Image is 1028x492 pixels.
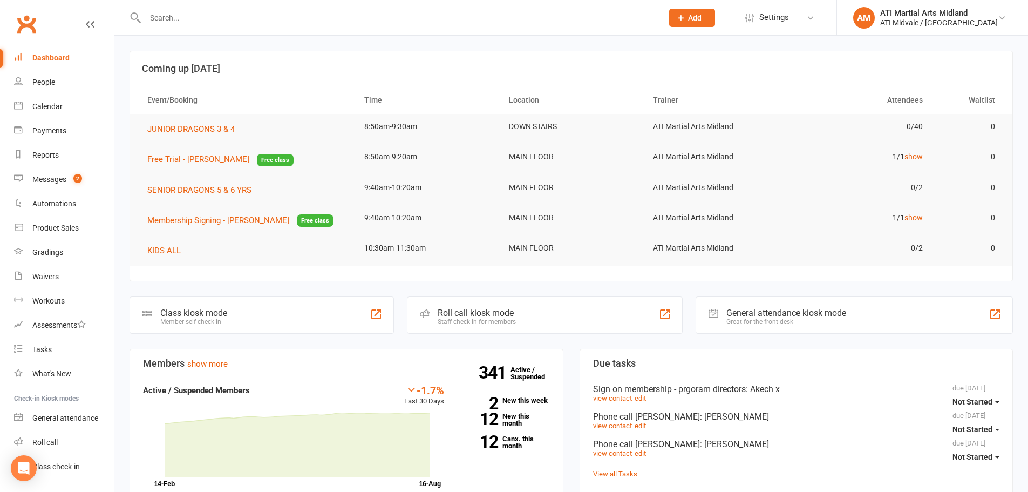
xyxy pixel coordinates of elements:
a: edit [635,449,646,457]
a: Calendar [14,95,114,119]
span: Free Trial - [PERSON_NAME] [147,154,249,164]
div: Phone call [PERSON_NAME] [593,439,1000,449]
div: People [32,78,55,86]
td: 0/40 [788,114,932,139]
td: ATI Martial Arts Midland [643,144,788,170]
div: General attendance [32,414,98,422]
div: Messages [32,175,66,184]
th: Waitlist [932,86,1005,114]
div: Phone call [PERSON_NAME] [593,412,1000,422]
div: Roll call kiosk mode [438,308,516,318]
button: Not Started [952,420,999,439]
button: Not Started [952,447,999,467]
div: General attendance kiosk mode [726,308,846,318]
div: Last 30 Days [404,384,444,407]
td: ATI Martial Arts Midland [643,175,788,200]
div: Gradings [32,248,63,257]
div: AM [853,7,875,29]
div: Tasks [32,345,52,354]
div: Staff check-in for members [438,318,516,326]
a: view contact [593,449,632,457]
h3: Due tasks [593,358,1000,369]
div: Calendar [32,102,63,111]
th: Event/Booking [138,86,355,114]
a: Automations [14,192,114,216]
a: view contact [593,422,632,430]
span: KIDS ALL [147,246,181,255]
th: Attendees [788,86,932,114]
td: 0 [932,235,1005,261]
button: JUNIOR DRAGONS 3 & 4 [147,123,242,136]
a: 12Canx. this month [460,435,550,449]
span: Not Started [952,453,992,461]
a: view contact [593,394,632,402]
div: Great for the front desk [726,318,846,326]
td: DOWN STAIRS [499,114,644,139]
div: Payments [32,126,66,135]
td: 1/1 [788,144,932,170]
div: Member self check-in [160,318,227,326]
span: : [PERSON_NAME] [700,439,769,449]
a: View all Tasks [593,470,637,478]
button: Add [669,9,715,27]
span: 2 [73,174,82,183]
span: Not Started [952,425,992,434]
input: Search... [142,10,655,25]
div: Automations [32,199,76,208]
td: MAIN FLOOR [499,144,644,170]
strong: 12 [460,411,498,427]
strong: 12 [460,434,498,450]
a: Clubworx [13,11,40,38]
div: -1.7% [404,384,444,396]
span: SENIOR DRAGONS 5 & 6 YRS [147,185,251,195]
a: Messages 2 [14,167,114,192]
div: ATI Midvale / [GEOGRAPHIC_DATA] [880,18,998,28]
a: Assessments [14,313,114,338]
th: Time [355,86,499,114]
td: 0 [932,114,1005,139]
div: Open Intercom Messenger [11,455,37,481]
a: Roll call [14,430,114,455]
div: ATI Martial Arts Midland [880,8,998,18]
a: Reports [14,143,114,167]
td: 0/2 [788,175,932,200]
span: Membership Signing - [PERSON_NAME] [147,215,289,225]
a: People [14,70,114,95]
span: JUNIOR DRAGONS 3 & 4 [147,124,235,134]
td: 8:50am-9:20am [355,144,499,170]
div: Reports [32,151,59,159]
span: Settings [759,5,789,30]
td: 0 [932,175,1005,200]
td: ATI Martial Arts Midland [643,235,788,261]
td: 9:40am-10:20am [355,205,499,231]
td: 0/2 [788,235,932,261]
a: edit [635,394,646,402]
a: show [904,213,923,222]
td: MAIN FLOOR [499,235,644,261]
a: 2New this week [460,397,550,404]
button: Membership Signing - [PERSON_NAME]Free class [147,214,333,227]
a: 341Active / Suspended [510,358,558,388]
a: Class kiosk mode [14,455,114,479]
h3: Coming up [DATE] [142,63,1000,74]
a: What's New [14,362,114,386]
td: 8:50am-9:30am [355,114,499,139]
strong: 2 [460,395,498,412]
a: Dashboard [14,46,114,70]
span: Not Started [952,397,992,406]
div: Sign on membership - prgoram directors [593,384,1000,394]
th: Location [499,86,644,114]
td: 9:40am-10:20am [355,175,499,200]
strong: Active / Suspended Members [143,386,250,395]
a: General attendance kiosk mode [14,406,114,430]
a: edit [635,422,646,430]
td: ATI Martial Arts Midland [643,205,788,231]
div: Assessments [32,321,86,329]
div: Class kiosk mode [160,308,227,318]
h3: Members [143,358,550,369]
button: Free Trial - [PERSON_NAME]Free class [147,153,294,166]
div: What's New [32,369,71,378]
a: Workouts [14,289,114,313]
strong: 341 [479,365,510,381]
div: Class check-in [32,462,80,471]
